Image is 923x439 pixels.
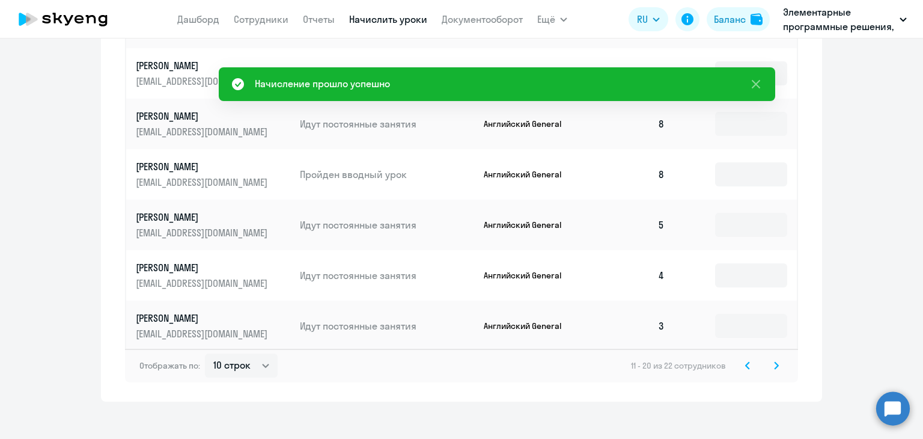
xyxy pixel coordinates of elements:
p: Английский General [484,169,574,180]
p: Английский General [484,219,574,230]
span: Ещё [537,12,555,26]
td: 5 [590,48,674,99]
button: Ещё [537,7,567,31]
td: 3 [590,301,674,351]
a: [PERSON_NAME][EMAIL_ADDRESS][DOMAIN_NAME] [136,210,290,239]
a: Сотрудники [234,13,288,25]
img: balance [751,13,763,25]
div: Начисление прошло успешно [255,76,390,91]
td: 8 [590,99,674,149]
p: [PERSON_NAME] [136,312,270,325]
button: Балансbalance [707,7,770,31]
span: RU [637,12,648,26]
a: Документооборот [442,13,523,25]
p: [EMAIL_ADDRESS][DOMAIN_NAME] [136,226,270,239]
p: Английский General [484,270,574,281]
a: Отчеты [303,13,335,25]
p: Английский General [484,321,574,331]
p: [EMAIL_ADDRESS][DOMAIN_NAME] [136,125,270,138]
td: 5 [590,200,674,250]
p: Идут постоянные занятия [300,269,474,282]
p: Идут постоянные занятия [300,117,474,130]
a: [PERSON_NAME][EMAIL_ADDRESS][DOMAIN_NAME] [136,109,290,138]
p: Элементарные программные решения, ЭЛЕМЕНТАРНЫЕ ПРОГРАММНЫЕ РЕШЕНИЯ, ООО [783,5,895,34]
p: [PERSON_NAME] [136,160,270,173]
p: [EMAIL_ADDRESS][DOMAIN_NAME] [136,277,270,290]
p: Идут постоянные занятия [300,67,474,80]
span: 11 - 20 из 22 сотрудников [631,360,726,371]
a: Начислить уроки [349,13,427,25]
button: Элементарные программные решения, ЭЛЕМЕНТАРНЫЕ ПРОГРАММНЫЕ РЕШЕНИЯ, ООО [777,5,913,34]
td: 8 [590,149,674,200]
p: Пройден вводный урок [300,168,474,181]
p: [PERSON_NAME] [136,59,270,72]
p: [EMAIL_ADDRESS][DOMAIN_NAME] [136,327,270,340]
p: Идут постоянные занятия [300,319,474,333]
p: [EMAIL_ADDRESS][DOMAIN_NAME] [136,176,270,189]
td: 4 [590,250,674,301]
a: [PERSON_NAME][EMAIL_ADDRESS][DOMAIN_NAME] [136,160,290,189]
div: Баланс [714,12,746,26]
p: [PERSON_NAME] [136,261,270,274]
p: Идут постоянные занятия [300,218,474,232]
a: Дашборд [177,13,219,25]
a: [PERSON_NAME][EMAIL_ADDRESS][DOMAIN_NAME] [136,312,290,340]
a: [PERSON_NAME][EMAIL_ADDRESS][DOMAIN_NAME] [136,261,290,290]
p: Английский General [484,118,574,129]
p: [PERSON_NAME] [136,109,270,123]
p: [EMAIL_ADDRESS][DOMAIN_NAME] [136,75,270,88]
a: [PERSON_NAME][EMAIL_ADDRESS][DOMAIN_NAME] [136,59,290,88]
p: [PERSON_NAME] [136,210,270,224]
span: Отображать по: [139,360,200,371]
button: RU [629,7,668,31]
